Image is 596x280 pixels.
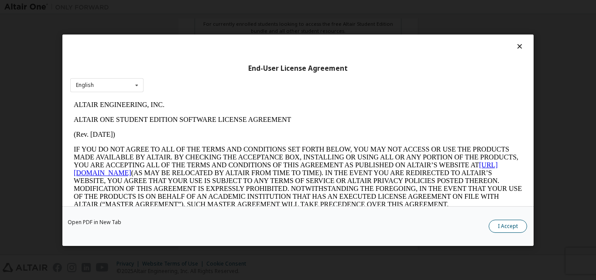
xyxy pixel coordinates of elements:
button: I Accept [489,219,527,232]
div: End-User License Agreement [70,64,526,73]
div: English [76,83,94,88]
p: ALTAIR ENGINEERING, INC. [3,3,452,11]
p: ALTAIR ONE STUDENT EDITION SOFTWARE LICENSE AGREEMENT [3,18,452,26]
a: [URL][DOMAIN_NAME] [3,64,428,79]
p: IF YOU DO NOT AGREE TO ALL OF THE TERMS AND CONDITIONS SET FORTH BELOW, YOU MAY NOT ACCESS OR USE... [3,48,452,111]
p: (Rev. [DATE]) [3,33,452,41]
p: This Altair One Student Edition Software License Agreement (“Agreement”) is between Altair Engine... [3,118,452,149]
a: Open PDF in New Tab [68,219,121,225]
